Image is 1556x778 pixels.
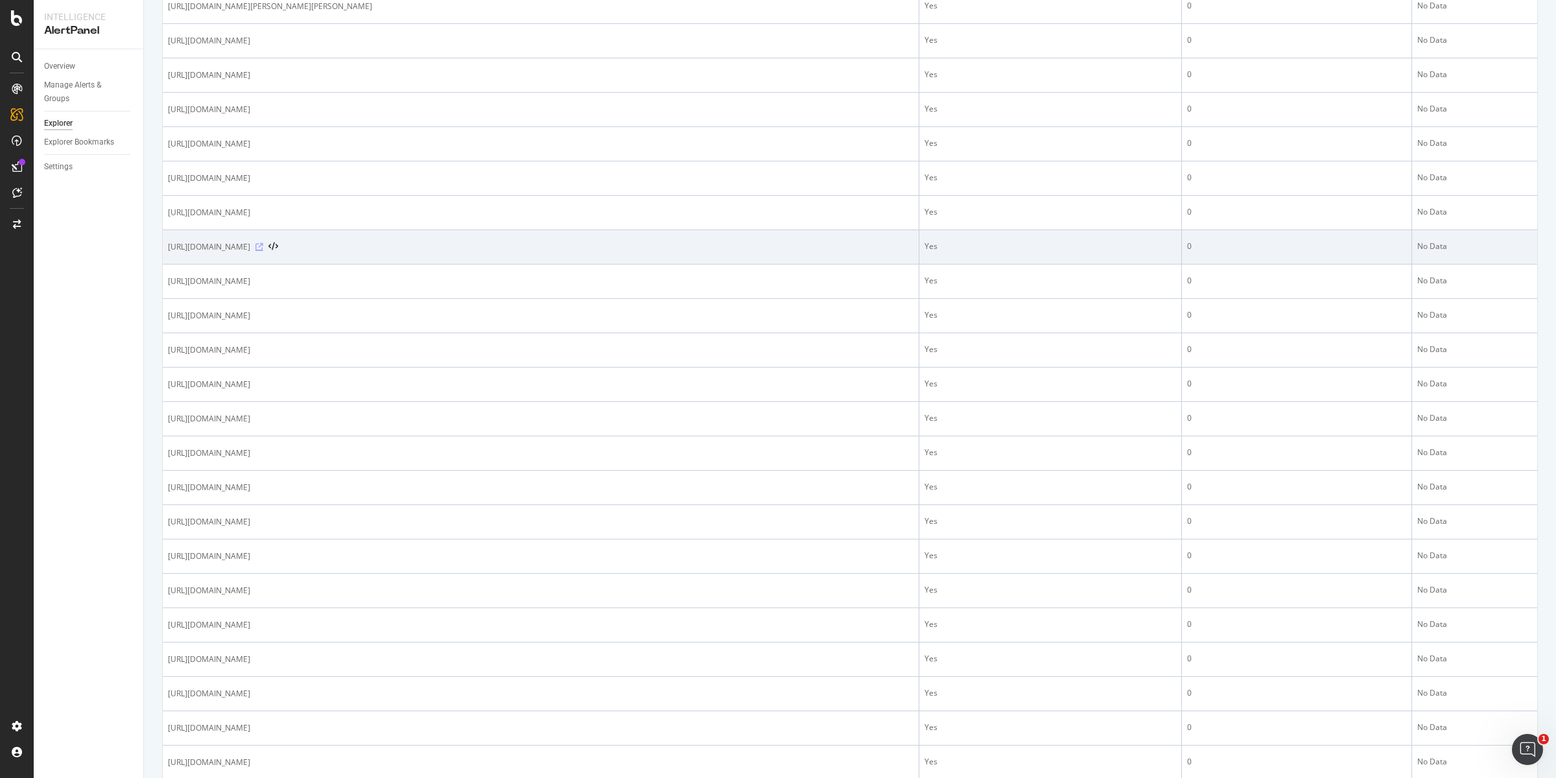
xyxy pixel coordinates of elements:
[168,653,250,666] span: [URL][DOMAIN_NAME]
[168,584,250,597] span: [URL][DOMAIN_NAME]
[1417,241,1532,252] div: No Data
[168,172,250,185] span: [URL][DOMAIN_NAME]
[1187,481,1406,493] div: 0
[168,447,250,460] span: [URL][DOMAIN_NAME]
[44,136,134,149] a: Explorer Bookmarks
[1187,515,1406,527] div: 0
[168,412,250,425] span: [URL][DOMAIN_NAME]
[925,653,1176,665] div: Yes
[168,103,250,116] span: [URL][DOMAIN_NAME]
[44,10,133,23] div: Intelligence
[1538,734,1549,744] span: 1
[1187,103,1406,115] div: 0
[925,172,1176,183] div: Yes
[1417,515,1532,527] div: No Data
[1417,309,1532,321] div: No Data
[1187,309,1406,321] div: 0
[1417,481,1532,493] div: No Data
[1417,34,1532,46] div: No Data
[1187,687,1406,699] div: 0
[1187,241,1406,252] div: 0
[1417,550,1532,561] div: No Data
[1417,584,1532,596] div: No Data
[1512,734,1543,765] iframe: Intercom live chat
[925,687,1176,699] div: Yes
[44,117,134,130] a: Explorer
[925,619,1176,630] div: Yes
[1187,550,1406,561] div: 0
[44,60,134,73] a: Overview
[1417,447,1532,458] div: No Data
[1417,172,1532,183] div: No Data
[925,550,1176,561] div: Yes
[168,69,250,82] span: [URL][DOMAIN_NAME]
[168,619,250,631] span: [URL][DOMAIN_NAME]
[1417,344,1532,355] div: No Data
[925,103,1176,115] div: Yes
[1187,275,1406,287] div: 0
[925,344,1176,355] div: Yes
[168,344,250,357] span: [URL][DOMAIN_NAME]
[1187,619,1406,630] div: 0
[1417,69,1532,80] div: No Data
[925,275,1176,287] div: Yes
[925,515,1176,527] div: Yes
[44,60,75,73] div: Overview
[44,136,114,149] div: Explorer Bookmarks
[44,78,122,106] div: Manage Alerts & Groups
[1187,34,1406,46] div: 0
[44,160,134,174] a: Settings
[168,756,250,769] span: [URL][DOMAIN_NAME]
[168,34,250,47] span: [URL][DOMAIN_NAME]
[1417,378,1532,390] div: No Data
[1187,653,1406,665] div: 0
[168,241,250,253] span: [URL][DOMAIN_NAME]
[168,275,250,288] span: [URL][DOMAIN_NAME]
[925,69,1176,80] div: Yes
[44,117,73,130] div: Explorer
[44,160,73,174] div: Settings
[255,243,263,251] a: Visit Online Page
[925,206,1176,218] div: Yes
[925,481,1176,493] div: Yes
[168,515,250,528] span: [URL][DOMAIN_NAME]
[1417,687,1532,699] div: No Data
[1187,722,1406,733] div: 0
[1187,137,1406,149] div: 0
[168,206,250,219] span: [URL][DOMAIN_NAME]
[1417,103,1532,115] div: No Data
[925,378,1176,390] div: Yes
[168,687,250,700] span: [URL][DOMAIN_NAME]
[168,378,250,391] span: [URL][DOMAIN_NAME]
[1417,137,1532,149] div: No Data
[1187,584,1406,596] div: 0
[925,584,1176,596] div: Yes
[1187,756,1406,768] div: 0
[1417,275,1532,287] div: No Data
[1187,172,1406,183] div: 0
[925,756,1176,768] div: Yes
[1187,344,1406,355] div: 0
[1187,69,1406,80] div: 0
[1187,378,1406,390] div: 0
[1187,412,1406,424] div: 0
[925,241,1176,252] div: Yes
[1417,756,1532,768] div: No Data
[1417,412,1532,424] div: No Data
[1417,722,1532,733] div: No Data
[44,78,134,106] a: Manage Alerts & Groups
[1187,206,1406,218] div: 0
[168,309,250,322] span: [URL][DOMAIN_NAME]
[925,447,1176,458] div: Yes
[925,34,1176,46] div: Yes
[1417,619,1532,630] div: No Data
[168,481,250,494] span: [URL][DOMAIN_NAME]
[268,242,278,252] button: View HTML Source
[925,412,1176,424] div: Yes
[925,722,1176,733] div: Yes
[1417,653,1532,665] div: No Data
[168,550,250,563] span: [URL][DOMAIN_NAME]
[925,137,1176,149] div: Yes
[168,722,250,735] span: [URL][DOMAIN_NAME]
[925,309,1176,321] div: Yes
